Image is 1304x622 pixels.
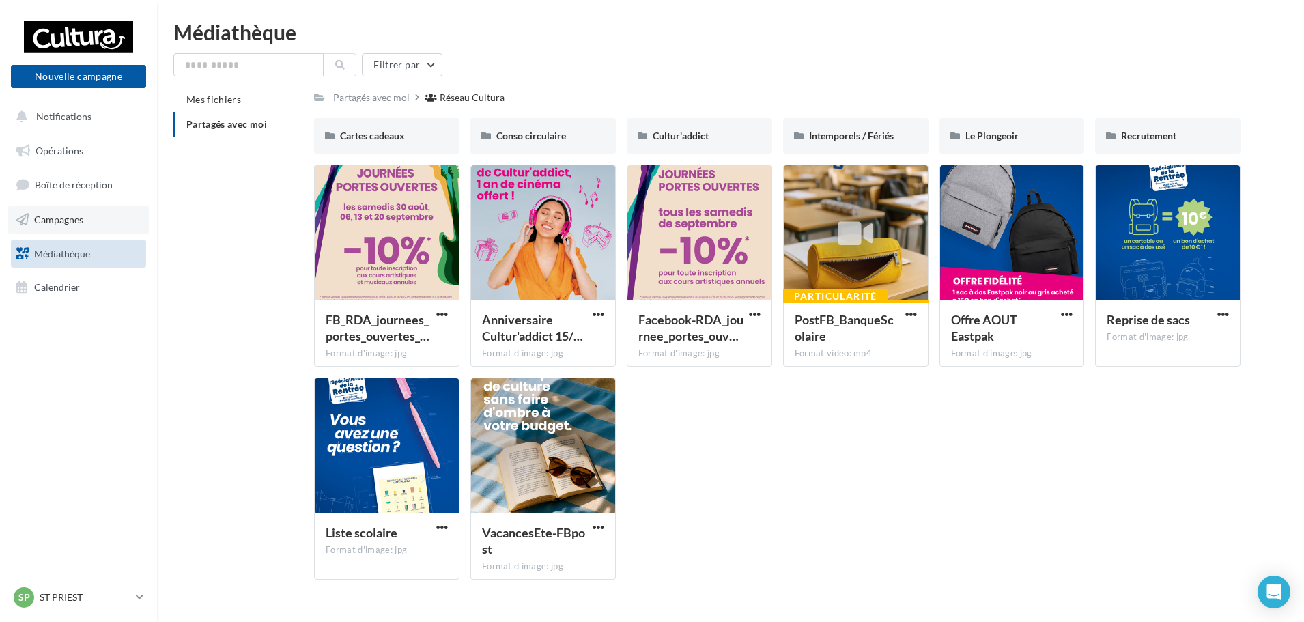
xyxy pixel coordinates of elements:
[36,111,91,122] span: Notifications
[362,53,442,76] button: Filtrer par
[482,348,604,360] div: Format d'image: jpg
[809,130,894,141] span: Intemporels / Fériés
[173,22,1288,42] div: Médiathèque
[965,130,1019,141] span: Le Plongeoir
[340,130,405,141] span: Cartes cadeaux
[8,240,149,268] a: Médiathèque
[34,247,90,259] span: Médiathèque
[326,312,429,343] span: FB_RDA_journees_portes_ouvertes_art et musique
[440,91,505,104] div: Réseau Cultura
[638,312,743,343] span: Facebook-RDA_journee_portes_ouvertes
[326,525,397,540] span: Liste scolaire
[653,130,709,141] span: Cultur'addict
[36,145,83,156] span: Opérations
[1107,331,1229,343] div: Format d'image: jpg
[482,312,583,343] span: Anniversaire Cultur'addict 15/09 au 28/09
[18,591,30,604] span: SP
[482,561,604,573] div: Format d'image: jpg
[1121,130,1176,141] span: Recrutement
[951,312,1017,343] span: Offre AOUT Eastpak
[34,281,80,293] span: Calendrier
[40,591,130,604] p: ST PRIEST
[186,94,241,105] span: Mes fichiers
[795,348,917,360] div: Format video: mp4
[186,118,267,130] span: Partagés avec moi
[1258,576,1290,608] div: Open Intercom Messenger
[795,312,894,343] span: PostFB_BanqueScolaire
[11,584,146,610] a: SP ST PRIEST
[35,179,113,190] span: Boîte de réception
[8,206,149,234] a: Campagnes
[8,273,149,302] a: Calendrier
[8,137,149,165] a: Opérations
[8,170,149,199] a: Boîte de réception
[326,348,448,360] div: Format d'image: jpg
[8,102,143,131] button: Notifications
[482,525,585,556] span: VacancesEte-FBpost
[1107,312,1190,327] span: Reprise de sacs
[783,289,888,304] div: Particularité
[333,91,410,104] div: Partagés avec moi
[638,348,761,360] div: Format d'image: jpg
[326,544,448,556] div: Format d'image: jpg
[11,65,146,88] button: Nouvelle campagne
[496,130,566,141] span: Conso circulaire
[34,214,83,225] span: Campagnes
[951,348,1073,360] div: Format d'image: jpg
